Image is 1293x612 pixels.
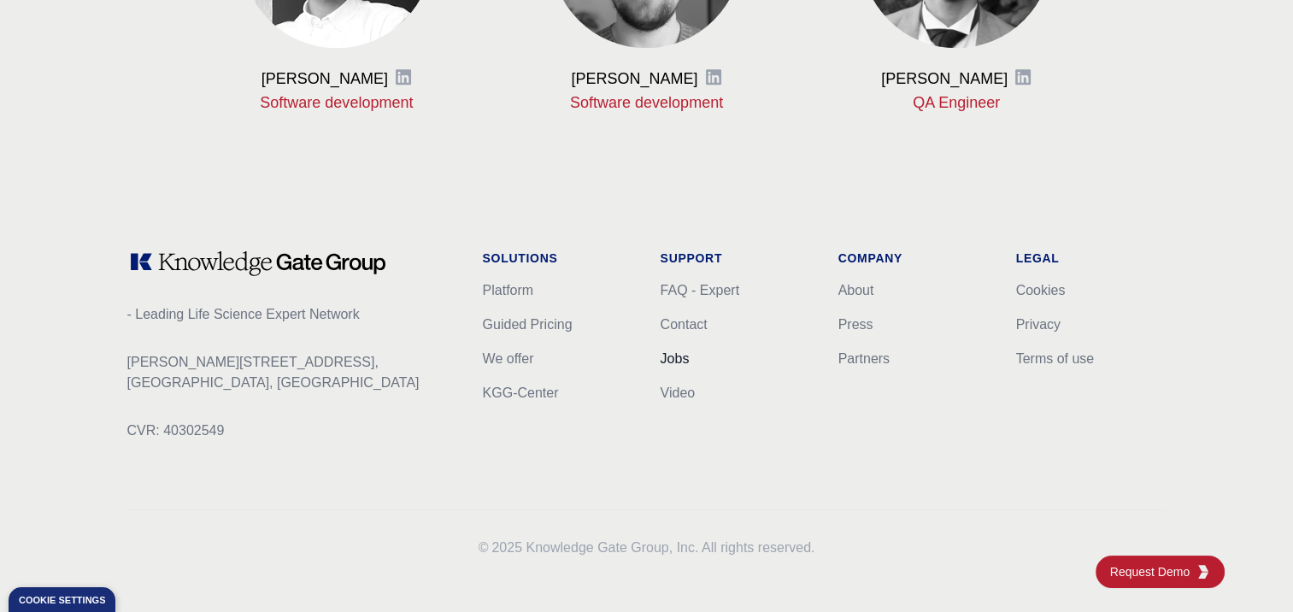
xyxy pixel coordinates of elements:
p: CVR: 40302549 [127,421,455,441]
a: About [838,283,874,297]
p: - Leading Life Science Expert Network [127,304,455,325]
span: Request Demo [1110,563,1196,580]
a: Cookies [1016,283,1066,297]
h3: [PERSON_NAME] [571,68,697,89]
p: Software development [209,92,465,113]
h3: [PERSON_NAME] [881,68,1008,89]
a: We offer [483,351,534,366]
a: Press [838,317,873,332]
a: FAQ - Expert [661,283,739,297]
p: QA Engineer [829,92,1084,113]
a: Partners [838,351,890,366]
a: Terms of use [1016,351,1095,366]
h1: Legal [1016,250,1167,267]
a: Video [661,385,696,400]
p: [PERSON_NAME][STREET_ADDRESS], [GEOGRAPHIC_DATA], [GEOGRAPHIC_DATA] [127,352,455,393]
img: KGG [1196,565,1210,579]
h1: Company [838,250,989,267]
h1: Solutions [483,250,633,267]
h1: Support [661,250,811,267]
iframe: Chat Widget [1208,530,1293,612]
a: Privacy [1016,317,1061,332]
a: Platform [483,283,534,297]
a: Contact [661,317,708,332]
a: Guided Pricing [483,317,573,332]
a: Request DemoKGG [1096,556,1225,588]
span: © [479,540,489,555]
div: Cookie settings [19,596,105,605]
p: 2025 Knowledge Gate Group, Inc. All rights reserved. [127,538,1167,558]
a: Jobs [661,351,690,366]
h3: [PERSON_NAME] [262,68,388,89]
p: Software development [519,92,774,113]
a: KGG-Center [483,385,559,400]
